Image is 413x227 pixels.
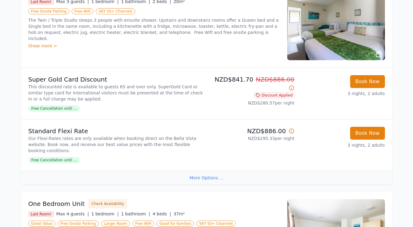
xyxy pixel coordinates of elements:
span: 1 bathroom | [121,211,150,216]
span: Free WiFi [132,221,154,227]
p: 3 nights, 2 adults [299,90,385,97]
p: The Twin / Triple Studio sleeps 3 people with ensuite shower. Upstairs and downstairs rooms offer... [28,17,280,42]
button: Book Now [350,75,385,88]
p: NZD$295.33 per night [209,135,295,141]
span: SKY 50+ Channels [96,8,135,14]
span: Good for Families [157,221,194,227]
span: Larger Room [101,221,130,227]
span: Free Onsite Parking [28,8,69,14]
h3: One Bedroom Unit [28,200,85,208]
span: Free WiFi [72,8,94,14]
p: NZD$886.00 [209,127,295,135]
span: Free Cancellation until ... [28,157,80,163]
span: 1 bedroom | [91,211,119,216]
span: SKY 50+ Channels [196,221,236,227]
span: NZD$886.00 [256,76,295,83]
span: 37m² [173,211,185,216]
span: Great Value [28,221,55,227]
button: Book Now [350,127,385,140]
p: NZD$841.70 [209,75,295,92]
div: More Options ... [21,171,392,185]
p: Our Flexi-Rates rates are only available when booking direct on the Bella Vista website. Book now... [28,135,204,154]
p: Standard Flexi Rate [28,127,204,135]
span: Max 4 guests | [56,211,89,216]
span: 4 beds | [153,211,171,216]
p: Super Gold Card Discount [28,75,204,84]
span: Discount Applied [254,92,295,98]
button: Check Availability [88,199,127,208]
div: Show more > [28,43,280,49]
span: Free Cancellation until ... [28,105,80,112]
span: Free Onsite Parking [58,221,99,227]
span: Last Room! [28,211,54,217]
p: This discounted rate is available to guests 65 and over only. SuperGold Card or similar type card... [28,84,204,102]
p: 3 nights, 2 adults [299,142,385,148]
p: NZD$280.57 per night [209,100,295,106]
